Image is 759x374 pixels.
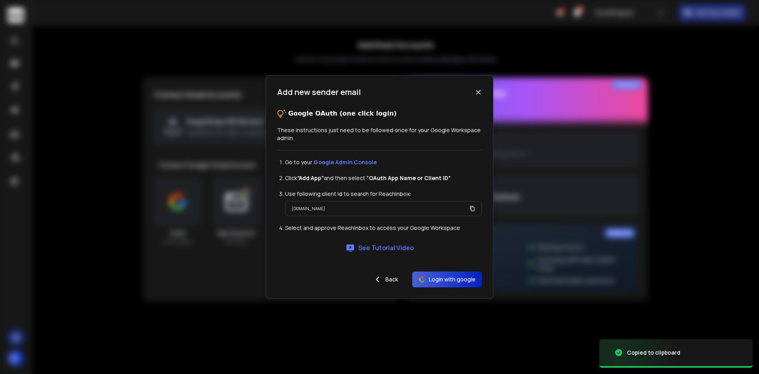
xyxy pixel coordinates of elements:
strong: ”Add App” [297,174,324,182]
a: See Tutorial Video [346,243,414,252]
li: Go to your [285,158,482,166]
img: tips [277,109,287,118]
li: Select and approve ReachInbox to access your Google Workspace [285,224,482,232]
p: Google OAuth (one click login) [288,109,396,118]
h1: Add new sender email [277,87,361,98]
button: Login with google [412,271,482,287]
button: Back [366,271,404,287]
strong: “OAuth App Name or Client ID” [366,174,451,182]
li: Use following client Id to search for ReachInbox: [285,190,482,198]
p: [DOMAIN_NAME] [292,205,325,213]
div: Copied to clipboard [627,349,680,357]
li: Click and then select [285,174,482,182]
p: These instructions just need to be followed once for your Google Workspace admin. [277,126,482,142]
a: Google Admin Console [313,158,377,166]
